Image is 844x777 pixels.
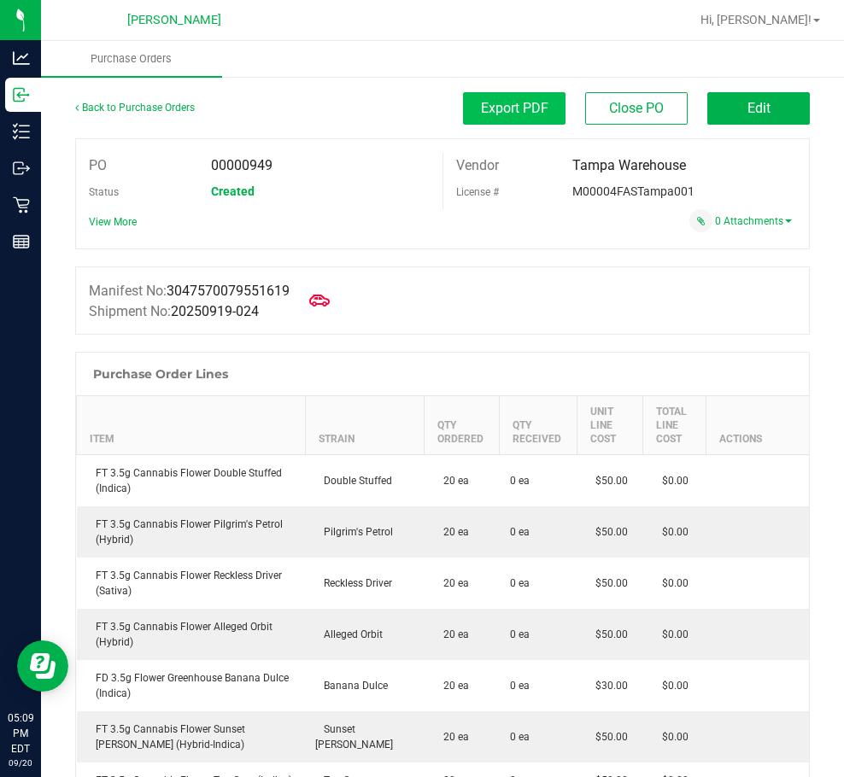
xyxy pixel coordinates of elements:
th: Unit Line Cost [577,396,642,455]
button: Edit [707,92,810,125]
div: FD 3.5g Flower Greenhouse Banana Dulce (Indica) [87,670,296,701]
h1: Purchase Order Lines [93,367,228,381]
span: 20 ea [435,526,469,538]
inline-svg: Reports [13,233,30,250]
span: Close PO [609,100,664,116]
th: Qty Received [500,396,577,455]
label: Status [89,179,119,205]
span: $0.00 [654,628,689,640]
span: $30.00 [587,680,628,692]
span: $50.00 [587,731,628,743]
span: Banana Dulce [315,680,388,692]
inline-svg: Outbound [13,160,30,177]
span: Tampa Warehouse [572,157,686,173]
span: Edit [747,100,771,116]
span: Double Stuffed [315,475,392,487]
span: 0 ea [510,627,530,642]
span: Created [211,184,255,198]
a: Purchase Orders [41,41,222,77]
p: 05:09 PM EDT [8,710,33,757]
inline-svg: Inventory [13,123,30,140]
button: Close PO [585,92,688,125]
span: 20 ea [435,628,469,640]
div: FT 3.5g Cannabis Flower Pilgrim's Petrol (Hybrid) [87,517,296,547]
th: Total Line Cost [643,396,706,455]
label: License # [456,179,499,205]
span: M00004FASTampa001 [572,184,695,198]
th: Item [77,396,306,455]
span: $0.00 [654,731,689,743]
p: 09/20 [8,757,33,769]
iframe: Resource center [17,640,68,692]
div: FT 3.5g Cannabis Flower Double Stuffed (Indica) [87,465,296,496]
span: $50.00 [587,628,628,640]
label: Vendor [456,153,499,178]
span: $50.00 [587,475,628,487]
span: 0 ea [510,473,530,488]
span: 0 ea [510,524,530,540]
inline-svg: Inbound [13,86,30,103]
inline-svg: Retail [13,196,30,213]
label: Manifest No: [89,281,290,301]
span: Pilgrim's Petrol [315,526,393,538]
span: 20 ea [435,577,469,589]
span: $50.00 [587,577,628,589]
span: Sunset [PERSON_NAME] [315,723,393,751]
span: Reckless Driver [315,577,392,589]
inline-svg: Analytics [13,50,30,67]
span: 00000949 [211,157,273,173]
span: 20250919-024 [171,303,259,319]
span: $0.00 [654,526,689,538]
a: Back to Purchase Orders [75,102,195,114]
span: 0 ea [510,575,530,591]
span: Attach a document [689,209,712,232]
th: Actions [706,396,809,455]
label: Shipment No: [89,301,259,322]
span: $0.00 [654,577,689,589]
div: FT 3.5g Cannabis Flower Reckless Driver (Sativa) [87,568,296,599]
span: Alleged Orbit [315,628,383,640]
span: 3047570079551619 [167,283,290,299]
span: Hi, [PERSON_NAME]! [700,13,812,26]
div: FT 3.5g Cannabis Flower Sunset [PERSON_NAME] (Hybrid-Indica) [87,721,296,752]
span: $50.00 [587,526,628,538]
a: 0 Attachments [715,215,792,227]
button: Export PDF [463,92,566,125]
th: Qty Ordered [425,396,500,455]
th: Strain [305,396,424,455]
label: PO [89,153,107,178]
span: 20 ea [435,731,469,743]
span: [PERSON_NAME] [127,13,221,27]
span: Export PDF [481,100,548,116]
span: Purchase Orders [67,51,195,67]
span: $0.00 [654,475,689,487]
span: 20 ea [435,680,469,692]
div: FT 3.5g Cannabis Flower Alleged Orbit (Hybrid) [87,619,296,650]
span: $0.00 [654,680,689,692]
span: 0 ea [510,678,530,693]
a: View More [89,216,137,228]
span: 20 ea [435,475,469,487]
span: 0 ea [510,729,530,745]
span: Mark as Arrived [302,283,337,318]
